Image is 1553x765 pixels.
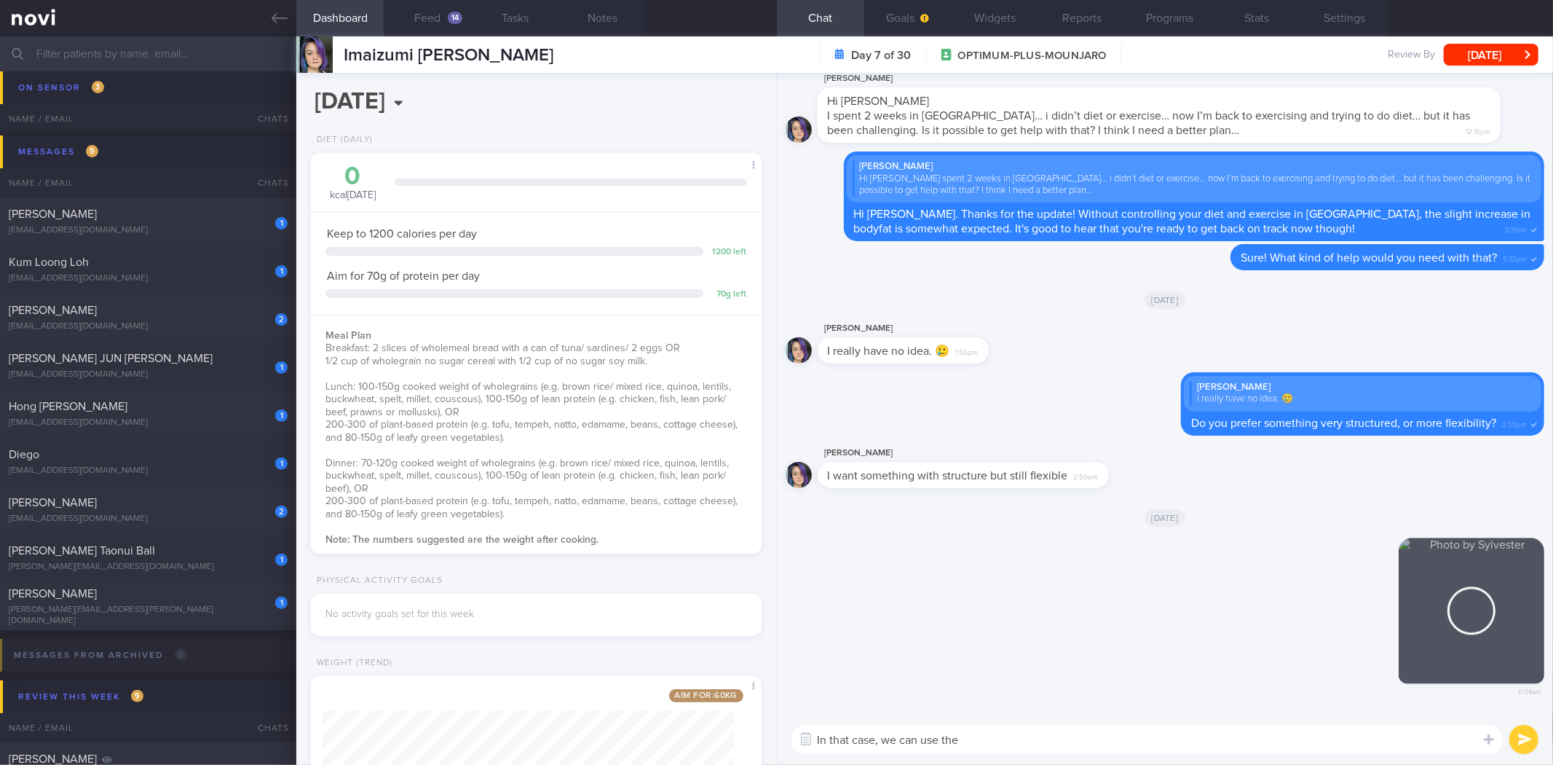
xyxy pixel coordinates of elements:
[325,331,371,341] strong: Meal Plan
[9,753,97,765] span: [PERSON_NAME]
[275,409,288,422] div: 1
[275,265,288,278] div: 1
[325,608,746,621] div: No activity goals set for this week
[131,690,143,702] span: 9
[238,713,296,742] div: Chats
[325,420,738,443] span: 200-300 of plant-based protein (e.g. tofu, tempeh, natto, edamame, beans, cottage cheese), and 80...
[711,247,747,258] div: 1200 left
[9,401,127,412] span: Hong [PERSON_NAME]
[325,356,647,366] span: 1/2 cup of wholegrain no sugar cereal with 1/2 cup of no sugar soy milk.
[311,658,392,669] div: Weight (Trend)
[325,164,380,203] div: kcal [DATE]
[9,106,288,117] div: [PERSON_NAME][EMAIL_ADDRESS][DOMAIN_NAME]
[828,95,930,107] span: Hi [PERSON_NAME]
[1502,416,1527,430] span: 2:55pm
[15,687,147,707] div: Review this week
[275,313,288,326] div: 2
[669,689,743,702] span: Aim for: 60 kg
[9,305,97,316] span: [PERSON_NAME]
[1145,291,1186,309] span: [DATE]
[275,458,288,470] div: 1
[9,225,288,236] div: [EMAIL_ADDRESS][DOMAIN_NAME]
[9,497,97,509] span: [PERSON_NAME]
[327,270,480,282] span: Aim for 70g of protein per day
[818,320,1032,337] div: [PERSON_NAME]
[10,646,191,665] div: Messages from Archived
[325,382,731,417] span: Lunch: 100-150g cooked weight of wholegrains (e.g. brown rice/ mixed rice, quinoa, lentils, buckw...
[711,289,747,300] div: 70 g left
[1190,393,1536,405] div: I really have no idea. 🥲
[325,496,738,519] span: 200-300 of plant-based protein (e.g. tofu, tempeh, natto, edamame, beans, cottage cheese), and 80...
[9,514,288,525] div: [EMAIL_ADDRESS][DOMAIN_NAME]
[852,48,912,63] strong: Day 7 of 30
[9,588,97,600] span: [PERSON_NAME]
[15,142,102,162] div: Messages
[275,361,288,374] div: 1
[1241,252,1497,264] span: Sure! What kind of help would you need with that?
[325,164,380,189] div: 0
[9,256,89,268] span: Kum Loong Loh
[448,12,462,24] div: 14
[828,470,1068,482] span: I want something with structure but still flexible
[1466,123,1490,137] span: 12:16pm
[9,353,213,364] span: [PERSON_NAME] JUN [PERSON_NAME]
[238,168,296,197] div: Chats
[311,135,373,146] div: Diet (Daily)
[1444,44,1538,66] button: [DATE]
[9,417,288,428] div: [EMAIL_ADDRESS][DOMAIN_NAME]
[9,208,97,220] span: [PERSON_NAME]
[275,506,288,518] div: 2
[853,173,1536,197] div: Hi [PERSON_NAME] spent 2 weeks in [GEOGRAPHIC_DATA]… i didn’t diet or exercise… now I’m back to e...
[9,545,155,557] span: [PERSON_NAME] Taonui Ball
[311,576,443,586] div: Physical Activity Goals
[9,466,288,476] div: [EMAIL_ADDRESS][DOMAIN_NAME]
[86,145,98,157] span: 9
[275,597,288,609] div: 1
[175,648,187,661] span: 0
[325,343,680,353] span: Breakfast: 2 slices of wholemeal bread with a can of tuna/ sardines/ 2 eggs OR
[958,49,1107,63] span: OPTIMUM-PLUS-MOUNJARO
[325,458,729,494] span: Dinner: 70-120g cooked weight of wholegrains (e.g. brown rice/ mixed rice, quinoa, lentils, buckw...
[9,562,288,573] div: [PERSON_NAME][EMAIL_ADDRESS][DOMAIN_NAME]
[1145,509,1186,527] span: [DATE]
[854,208,1531,235] span: Hi [PERSON_NAME]. Thanks for the update! Without controlling your diet and exercise in [GEOGRAPHI...
[9,90,97,101] span: [PERSON_NAME]
[9,273,288,284] div: [EMAIL_ADDRESS][DOMAIN_NAME]
[9,369,288,380] div: [EMAIL_ADDRESS][DOMAIN_NAME]
[275,554,288,566] div: 1
[1505,221,1527,235] span: 5:31pm
[818,444,1153,462] div: [PERSON_NAME]
[1191,417,1496,429] span: Do you prefer something very structured, or more flexibility?
[1190,382,1536,393] div: [PERSON_NAME]
[853,161,1536,173] div: [PERSON_NAME]
[1074,468,1099,482] span: 2:59pm
[9,605,288,627] div: [PERSON_NAME][EMAIL_ADDRESS][PERSON_NAME][DOMAIN_NAME]
[1518,683,1541,697] span: 11:04am
[956,344,979,358] span: 1:56pm
[325,535,598,545] strong: Note: The numbers suggested are the weight after cooking.
[275,217,288,229] div: 1
[1503,251,1527,264] span: 5:32pm
[344,47,553,64] span: Imaizumi [PERSON_NAME]
[828,345,950,357] span: I really have no idea. 🥲
[327,228,477,240] span: Keep to 1200 calories per day
[9,321,288,332] div: [EMAIL_ADDRESS][DOMAIN_NAME]
[818,70,1544,87] div: [PERSON_NAME]
[1388,49,1435,62] span: Review By
[9,449,39,460] span: Diego
[828,110,1471,136] span: I spent 2 weeks in [GEOGRAPHIC_DATA]… i didn’t diet or exercise… now I’m back to exercising and t...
